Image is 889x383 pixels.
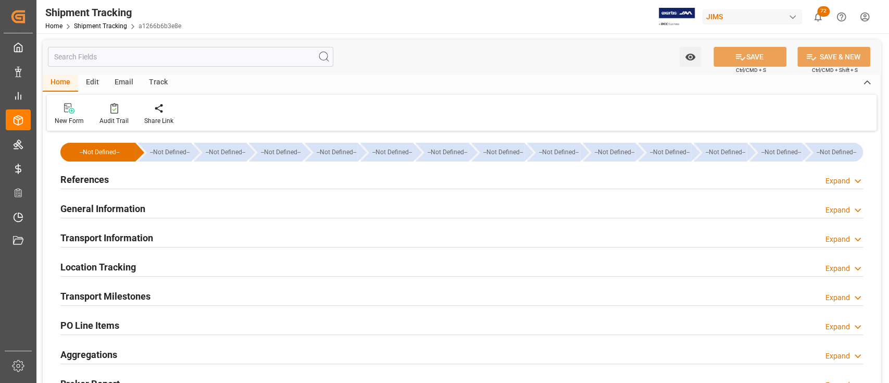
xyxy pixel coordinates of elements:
div: --Not Defined-- [148,143,191,162]
div: --Not Defined-- [537,143,580,162]
div: --Not Defined-- [259,143,302,162]
div: --Not Defined-- [749,143,803,162]
h2: PO Line Items [60,318,119,332]
h2: Aggregations [60,348,117,362]
div: --Not Defined-- [638,143,691,162]
div: Expand [825,322,850,332]
div: --Not Defined-- [482,143,524,162]
div: --Not Defined-- [71,143,128,162]
div: Share Link [144,116,173,126]
div: --Not Defined-- [416,143,469,162]
div: --Not Defined-- [305,143,358,162]
div: --Not Defined-- [204,143,247,162]
div: Email [107,74,141,92]
h2: References [60,172,109,187]
div: --Not Defined-- [371,143,414,162]
div: Audit Trail [99,116,129,126]
div: Track [141,74,176,92]
div: Expand [825,351,850,362]
div: --Not Defined-- [60,143,135,162]
div: --Not Defined-- [138,143,191,162]
div: New Form [55,116,84,126]
a: Home [45,22,62,30]
span: 72 [817,6,830,17]
div: --Not Defined-- [360,143,414,162]
button: SAVE [713,47,786,67]
span: Ctrl/CMD + Shift + S [812,66,858,74]
div: --Not Defined-- [194,143,247,162]
div: --Not Defined-- [527,143,580,162]
div: Shipment Tracking [45,5,181,20]
div: --Not Defined-- [694,143,747,162]
input: Search Fields [48,47,333,67]
h2: Location Tracking [60,260,136,274]
div: --Not Defined-- [815,143,858,162]
div: Home [43,74,78,92]
div: Expand [825,205,850,216]
div: --Not Defined-- [704,143,747,162]
button: open menu [680,47,701,67]
div: Expand [825,176,850,187]
div: --Not Defined-- [648,143,691,162]
h2: Transport Milestones [60,289,151,303]
button: JIMS [702,7,806,27]
h2: Transport Information [60,231,153,245]
div: Expand [825,292,850,303]
div: --Not Defined-- [249,143,302,162]
div: --Not Defined-- [426,143,469,162]
div: --Not Defined-- [471,143,524,162]
span: Ctrl/CMD + S [736,66,766,74]
button: Help Center [830,5,853,29]
h2: General Information [60,202,145,216]
div: --Not Defined-- [760,143,803,162]
a: Shipment Tracking [74,22,127,30]
div: --Not Defined-- [593,143,636,162]
div: JIMS [702,9,802,24]
img: Exertis%20JAM%20-%20Email%20Logo.jpg_1722504956.jpg [659,8,695,26]
button: SAVE & NEW [797,47,870,67]
button: show 72 new notifications [806,5,830,29]
div: Edit [78,74,107,92]
div: --Not Defined-- [315,143,358,162]
div: Expand [825,234,850,245]
div: --Not Defined-- [583,143,636,162]
div: --Not Defined-- [805,143,863,162]
div: Expand [825,263,850,274]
